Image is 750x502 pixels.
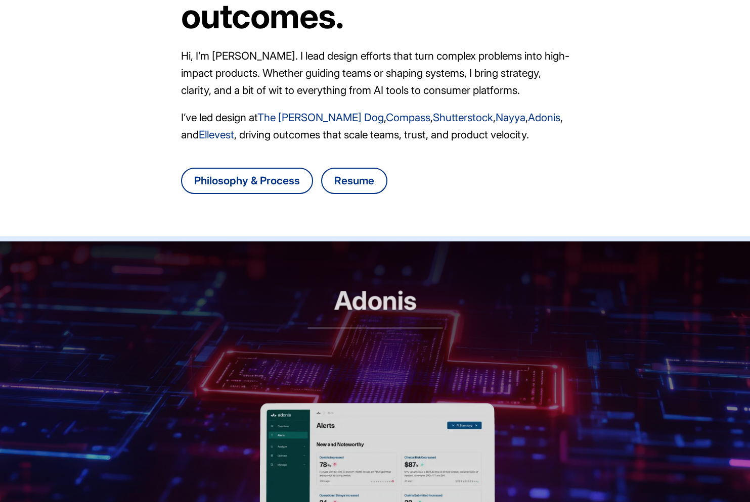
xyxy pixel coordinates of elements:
[433,111,493,124] a: Shutterstock
[199,128,234,141] a: Ellevest
[321,168,387,194] a: Download Danny Chang's resume as a PDF file
[386,111,430,124] a: Compass
[307,286,443,329] h2: Adonis
[528,111,560,124] a: Adonis
[181,168,313,194] a: Go to Danny Chang's design philosophy and process page
[181,47,569,99] p: Hi, I’m [PERSON_NAME]. I lead design efforts that turn complex problems into high-impact products...
[181,109,569,143] p: I’ve led design at , , , , , and , driving outcomes that scale teams, trust, and product velocity.
[257,111,384,124] a: The [PERSON_NAME] Dog
[496,111,525,124] a: Nayya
